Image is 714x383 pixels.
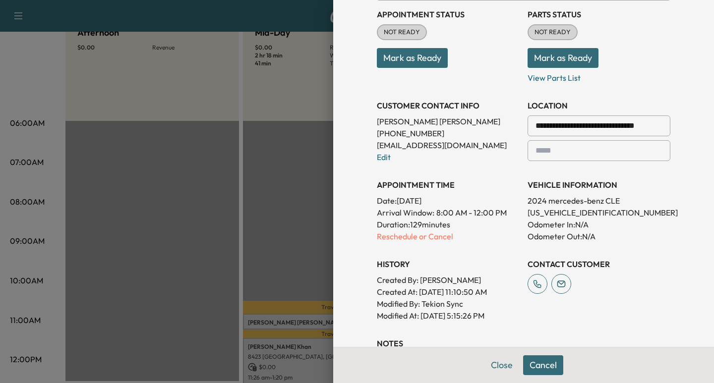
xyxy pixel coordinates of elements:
[528,258,670,270] h3: CONTACT CUSTOMER
[377,274,520,286] p: Created By : [PERSON_NAME]
[377,179,520,191] h3: APPOINTMENT TIME
[377,8,520,20] h3: Appointment Status
[377,207,520,219] p: Arrival Window:
[377,230,520,242] p: Reschedule or Cancel
[378,27,426,37] span: NOT READY
[528,68,670,84] p: View Parts List
[528,207,670,219] p: [US_VEHICLE_IDENTIFICATION_NUMBER]
[377,195,520,207] p: Date: [DATE]
[377,298,520,310] p: Modified By : Tekion Sync
[436,207,507,219] span: 8:00 AM - 12:00 PM
[484,355,519,375] button: Close
[528,8,670,20] h3: Parts Status
[377,310,520,322] p: Modified At : [DATE] 5:15:26 PM
[377,219,520,230] p: Duration: 129 minutes
[528,179,670,191] h3: VEHICLE INFORMATION
[377,286,520,298] p: Created At : [DATE] 11:10:50 AM
[377,100,520,111] h3: CUSTOMER CONTACT INFO
[528,219,670,230] p: Odometer In: N/A
[377,115,520,127] p: [PERSON_NAME] [PERSON_NAME]
[377,337,670,349] h3: NOTES
[523,355,563,375] button: Cancel
[529,27,577,37] span: NOT READY
[528,48,598,68] button: Mark as Ready
[528,195,670,207] p: 2024 mercedes-benz CLE
[377,48,448,68] button: Mark as Ready
[377,127,520,139] p: [PHONE_NUMBER]
[377,152,391,162] a: Edit
[377,258,520,270] h3: History
[528,230,670,242] p: Odometer Out: N/A
[377,139,520,151] p: [EMAIL_ADDRESS][DOMAIN_NAME]
[528,100,670,111] h3: LOCATION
